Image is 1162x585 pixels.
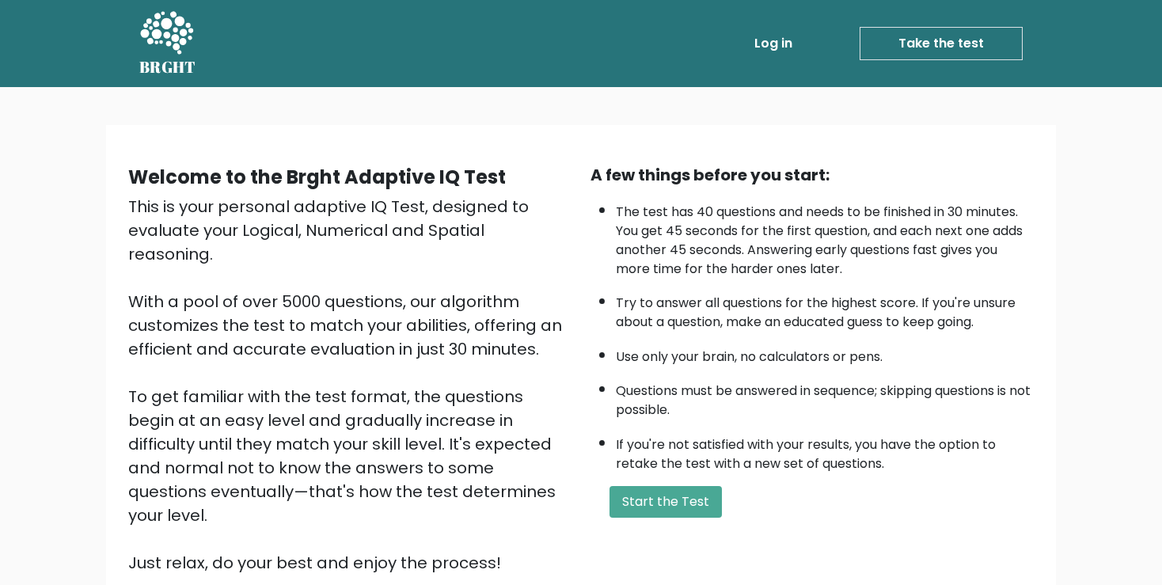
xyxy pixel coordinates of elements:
div: A few things before you start: [590,163,1034,187]
li: Try to answer all questions for the highest score. If you're unsure about a question, make an edu... [616,286,1034,332]
div: This is your personal adaptive IQ Test, designed to evaluate your Logical, Numerical and Spatial ... [128,195,572,575]
h5: BRGHT [139,58,196,77]
a: Log in [748,28,799,59]
a: BRGHT [139,6,196,81]
button: Start the Test [609,486,722,518]
li: Questions must be answered in sequence; skipping questions is not possible. [616,374,1034,420]
b: Welcome to the Brght Adaptive IQ Test [128,164,506,190]
a: Take the test [860,27,1023,60]
li: If you're not satisfied with your results, you have the option to retake the test with a new set ... [616,427,1034,473]
li: The test has 40 questions and needs to be finished in 30 minutes. You get 45 seconds for the firs... [616,195,1034,279]
li: Use only your brain, no calculators or pens. [616,340,1034,367]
